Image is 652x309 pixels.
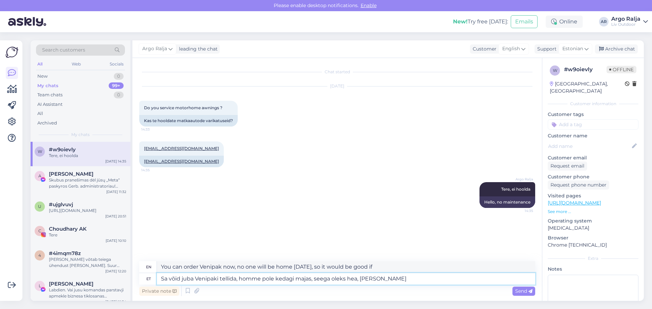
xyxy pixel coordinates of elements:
div: Socials [108,60,125,69]
div: 99+ [109,82,124,89]
span: Argo Ralja [508,177,533,182]
p: Visited pages [548,192,638,199]
div: Tere [49,232,126,238]
span: L [39,283,41,288]
p: Customer email [548,154,638,161]
div: Web [70,60,82,69]
span: #ujglvuvj [49,201,73,208]
p: Notes [548,266,638,273]
span: 14:35 [508,208,533,213]
a: [EMAIL_ADDRESS][DOMAIN_NAME] [144,146,219,151]
div: My chats [37,82,58,89]
div: [URL][DOMAIN_NAME] [49,208,126,214]
div: Argo Ralja [611,16,640,22]
div: Archived [37,120,57,127]
span: C [38,228,41,233]
div: [GEOGRAPHIC_DATA], [GEOGRAPHIC_DATA] [550,80,625,95]
a: [URL][DOMAIN_NAME] [548,200,601,206]
p: Customer phone [548,173,638,180]
p: Browser [548,234,638,242]
div: Extra [548,255,638,262]
span: 14:33 [141,127,167,132]
div: # w9oievly [564,65,606,74]
div: Support [535,45,557,53]
button: Emails [511,15,538,28]
div: [DATE] 12:20 [105,269,126,274]
p: Chrome [TECHNICAL_ID] [548,242,638,249]
div: AR [599,17,609,26]
div: Online [546,16,583,28]
div: [DATE] 19:34 [105,299,126,304]
div: Tere, ei hoolda [49,153,126,159]
div: Archive chat [595,44,638,54]
textarea: You can order Venipak now, no one will be home [DATE], so it would be good if [157,261,535,273]
a: Argo RaljaLiv Outdoor [611,16,648,27]
span: w [38,149,42,154]
p: Customer name [548,132,638,139]
span: #w9oievly [49,147,76,153]
input: Add name [548,142,631,150]
span: My chats [71,132,90,138]
img: Askly Logo [5,46,18,59]
div: Kas te hooldate matkaautode varikatuseid? [139,115,238,127]
div: Request email [548,161,587,171]
div: Customer [470,45,496,53]
a: [EMAIL_ADDRESS][DOMAIN_NAME] [144,159,219,164]
p: [MEDICAL_DATA] [548,225,638,232]
div: [DATE] 20:51 [105,214,126,219]
div: en [146,261,151,273]
div: All [37,110,43,117]
textarea: Sa võid juba Venipaki tellida, homme pole kedagi majas, seega oleks hea, [PERSON_NAME] [157,273,535,285]
b: New! [453,18,468,25]
div: [DATE] 10:10 [106,238,126,243]
div: Chat started [139,69,535,75]
span: A [38,173,41,178]
div: [PERSON_NAME] võtab teiega ühendust [PERSON_NAME]. Suur tänu ja kena päeva jätku! [49,256,126,269]
div: Customer information [548,101,638,107]
div: Hello, no maintenance [479,196,535,208]
span: Estonian [562,45,583,53]
span: Search customers [42,46,85,54]
span: Choudhary AK [49,226,87,232]
input: Add a tag [548,119,638,130]
div: [DATE] 11:32 [106,189,126,194]
div: All [36,60,44,69]
div: Labdien. Vai jusu komandas parstavji apmekle biznesa tiklosanas pasakumus [GEOGRAPHIC_DATA]? Vai ... [49,287,126,299]
div: leading the chat [176,45,218,53]
span: Antonella Capone [49,171,93,177]
div: New [37,73,48,80]
span: Send [515,288,532,294]
div: [DATE] 14:35 [105,159,126,164]
p: Customer tags [548,111,638,118]
div: Team chats [37,92,62,98]
span: 14:35 [141,168,167,173]
div: et [146,273,151,285]
span: Lev Fainveits [49,281,93,287]
span: Argo Ralja [142,45,167,53]
span: English [502,45,520,53]
div: Liv Outdoor [611,22,640,27]
span: Tere, ei hoolda [501,187,530,192]
div: 0 [114,92,124,98]
span: w [553,68,557,73]
div: AI Assistant [37,101,62,108]
p: See more ... [548,209,638,215]
span: Offline [606,66,636,73]
span: #4imqm78z [49,250,81,256]
div: Skubus pranešimas dėl jūsų „Meta“ paskyros Gerb. administratoriau! Nusprendėme visam laikui ištri... [49,177,126,189]
div: Request phone number [548,180,609,190]
span: 4 [38,253,41,258]
span: u [38,204,41,209]
div: Try free [DATE]: [453,18,508,26]
div: [DATE] [139,83,535,89]
span: Enable [359,2,379,8]
p: Operating system [548,217,638,225]
span: Do you service motorhome awnings ? [144,105,222,110]
div: 0 [114,73,124,80]
div: Private note [139,287,179,296]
